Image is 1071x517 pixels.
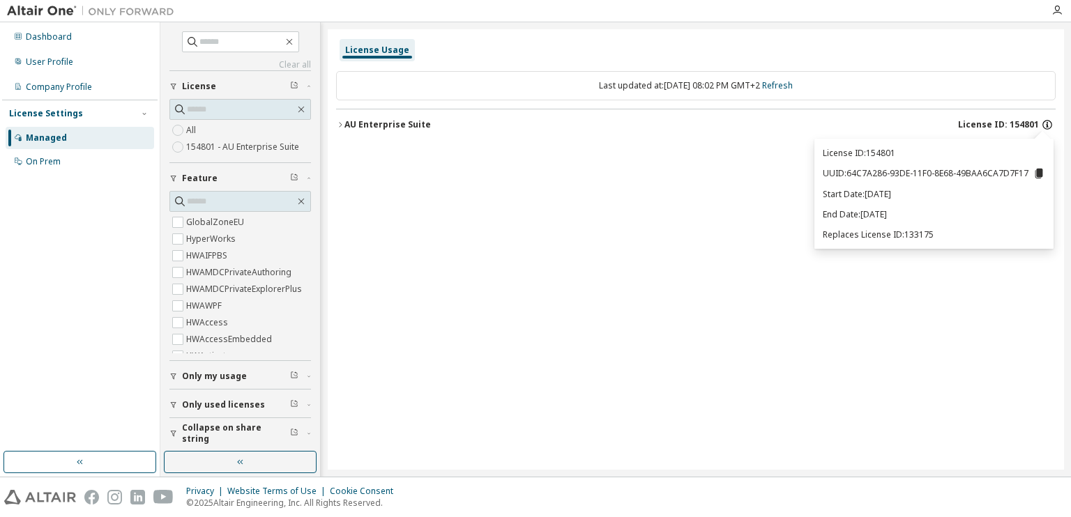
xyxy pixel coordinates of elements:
[186,231,238,247] label: HyperWorks
[823,229,1045,240] p: Replaces License ID: 133175
[290,428,298,439] span: Clear filter
[26,156,61,167] div: On Prem
[186,247,230,264] label: HWAIFPBS
[169,71,311,102] button: License
[186,348,234,364] label: HWActivate
[182,173,218,184] span: Feature
[227,486,330,497] div: Website Terms of Use
[186,139,302,155] label: 154801 - AU Enterprise Suite
[169,361,311,392] button: Only my usage
[186,314,231,331] label: HWAccess
[823,167,1045,180] p: UUID: 64C7A286-93DE-11F0-8E68-49BAA6CA7D7F17
[186,281,305,298] label: HWAMDCPrivateExplorerPlus
[186,122,199,139] label: All
[26,132,67,144] div: Managed
[823,147,1045,159] p: License ID: 154801
[290,371,298,382] span: Clear filter
[290,81,298,92] span: Clear filter
[107,490,122,504] img: instagram.svg
[186,486,227,497] div: Privacy
[7,4,181,18] img: Altair One
[762,79,793,91] a: Refresh
[344,119,431,130] div: AU Enterprise Suite
[186,331,275,348] label: HWAccessEmbedded
[345,45,409,56] div: License Usage
[186,497,402,509] p: © 2025 Altair Engineering, Inc. All Rights Reserved.
[26,82,92,93] div: Company Profile
[290,173,298,184] span: Clear filter
[336,109,1056,140] button: AU Enterprise SuiteLicense ID: 154801
[169,59,311,70] a: Clear all
[26,56,73,68] div: User Profile
[290,399,298,410] span: Clear filter
[153,490,174,504] img: youtube.svg
[130,490,145,504] img: linkedin.svg
[182,371,247,382] span: Only my usage
[823,188,1045,200] p: Start Date: [DATE]
[169,389,311,420] button: Only used licenses
[823,208,1045,220] p: End Date: [DATE]
[84,490,99,504] img: facebook.svg
[9,108,83,119] div: License Settings
[182,399,265,410] span: Only used licenses
[330,486,402,497] div: Cookie Consent
[169,163,311,194] button: Feature
[182,422,290,445] span: Collapse on share string
[169,418,311,449] button: Collapse on share string
[186,298,225,314] label: HWAWPF
[26,31,72,43] div: Dashboard
[4,490,76,504] img: altair_logo.svg
[336,71,1056,100] div: Last updated at: [DATE] 08:02 PM GMT+2
[186,214,247,231] label: GlobalZoneEU
[182,81,216,92] span: License
[186,264,294,281] label: HWAMDCPrivateAuthoring
[958,119,1039,130] span: License ID: 154801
